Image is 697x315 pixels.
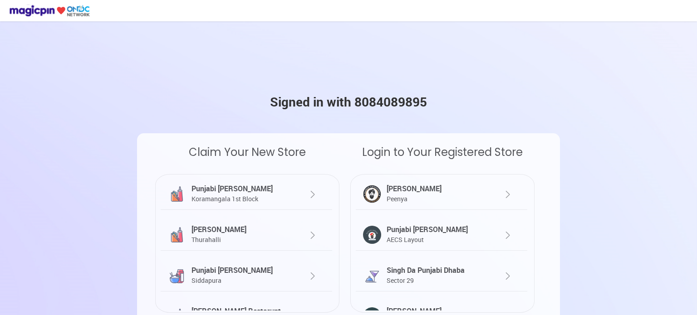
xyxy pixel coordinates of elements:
[307,189,318,200] img: XlYOYvQ0gw0A81AM9AMNAPNQDPQDDQDzUAz0AxsaeAhO5CPe0h6BFsAAAAASUVORK5CYII=
[307,230,318,241] img: XlYOYvQ0gw0A81AM9AMNAPNQDPQDDQDzUAz0AxsaeAhO5CPe0h6BFsAAAAASUVORK5CYII=
[168,267,186,285] img: 4Tfm5FcuBdp-fftZ9k5PFQH6tGHzZydxjnTERkVA3M00avNoUdj7QfV_sb3GLrQqZSW6_6f6iyFzqvrDWe8DQyQLj50
[168,226,186,244] img: kq1MXlHwuSxEkcSMQM_WI3v5o0Cwf77Fbq7QDPQ4Cw6kn2WUyXOz2VLTJKRCjOY4cF8txqIS31DkIlLzcjNUrUiyvM08aYGB8...
[191,235,221,244] span: Thurahalli
[191,194,258,203] span: Koramangala 1st Block
[387,276,414,285] span: Sector 29
[189,265,290,286] div: Punjabi [PERSON_NAME]
[189,184,290,204] div: Punjabi [PERSON_NAME]
[387,235,424,244] span: AECS Layout
[502,271,513,281] img: XlYOYvQ0gw0A81AM9AMNAPNQDPQDDQDzUAz0AxsaeAhO5CPe0h6BFsAAAAASUVORK5CYII=
[189,224,290,245] div: [PERSON_NAME]
[502,230,513,241] img: XlYOYvQ0gw0A81AM9AMNAPNQDPQDDQDzUAz0AxsaeAhO5CPe0h6BFsAAAAASUVORK5CYII=
[384,265,485,286] div: Singh Da Punjabi Dhaba
[307,271,318,281] img: XlYOYvQ0gw0A81AM9AMNAPNQDPQDDQDzUAz0AxsaeAhO5CPe0h6BFsAAAAASUVORK5CYII=
[384,224,485,245] div: Punjabi [PERSON_NAME]
[270,92,427,111] div: Signed in with 8084089895
[387,194,407,203] span: Peenya
[363,267,381,285] img: mcQJiWzBipp4HtPe2PU5J7ylbwMaEWuNRwZ99vJDdxy_R89qvwzrdZ3CjzVSf4LjpatDmWpkIeJiMKY1ZwadT0vDzfQV
[9,5,90,17] img: ondc-logo-new-small.8a59708e.svg
[363,226,381,244] img: KYOgpyJSEr0pMU-3tu7JFz-SH6B3VRueqkc-twsgKvm-sYX0KFKEu6TtQqXi4i0qXXWU3gQbKxTz2eM7z5MX8tutXUBQ6ALtf...
[502,189,513,200] img: XlYOYvQ0gw0A81AM9AMNAPNQDPQDDQDzUAz0AxsaeAhO5CPe0h6BFsAAAAASUVORK5CYII=
[350,144,535,160] div: Login to Your Registered Store
[168,185,186,203] img: 0p_3EAAIY3MhuqDzOLTnEintFiKGkJh4lQ6LP8F1leO5Yv87EXZYOkCTg4FtZY-6aDo7B-RlCRaMDhSMOHtmb1Bboyc
[191,276,221,285] span: Siddapura
[384,184,485,204] div: [PERSON_NAME]
[363,185,381,203] img: rXfXVX-o5LU5Xd6sjF3aOtIiY1lPI9g9TuFwI3TdO7X2URn_4Byo8IJhCGwjLnPnes9ooJtnpxXHXiPjDWIhTadZ6q6f22NoX...
[155,144,339,160] div: Claim Your New Store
